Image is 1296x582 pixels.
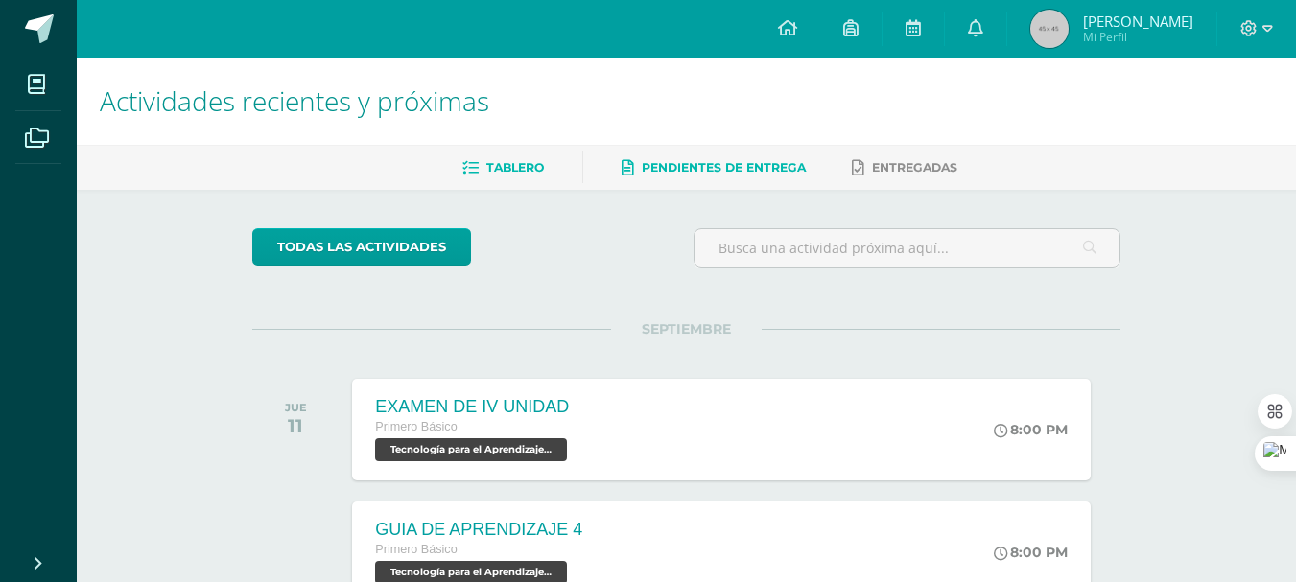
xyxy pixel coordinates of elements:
span: Actividades recientes y próximas [100,82,489,119]
div: 8:00 PM [994,544,1068,561]
div: JUE [285,401,307,414]
span: SEPTIEMBRE [611,320,762,338]
span: Primero Básico [375,420,457,433]
span: Entregadas [872,160,957,175]
a: todas las Actividades [252,228,471,266]
a: Entregadas [852,152,957,183]
div: EXAMEN DE IV UNIDAD [375,397,572,417]
span: Mi Perfil [1083,29,1193,45]
div: 8:00 PM [994,421,1068,438]
span: Primero Básico [375,543,457,556]
a: Pendientes de entrega [622,152,806,183]
span: Tablero [486,160,544,175]
a: Tablero [462,152,544,183]
span: [PERSON_NAME] [1083,12,1193,31]
div: 11 [285,414,307,437]
span: Pendientes de entrega [642,160,806,175]
input: Busca una actividad próxima aquí... [695,229,1119,267]
img: 45x45 [1030,10,1069,48]
div: GUIA DE APRENDIZAJE 4 [375,520,582,540]
span: Tecnología para el Aprendizaje y la Comunicación (Informática) 'B' [375,438,567,461]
